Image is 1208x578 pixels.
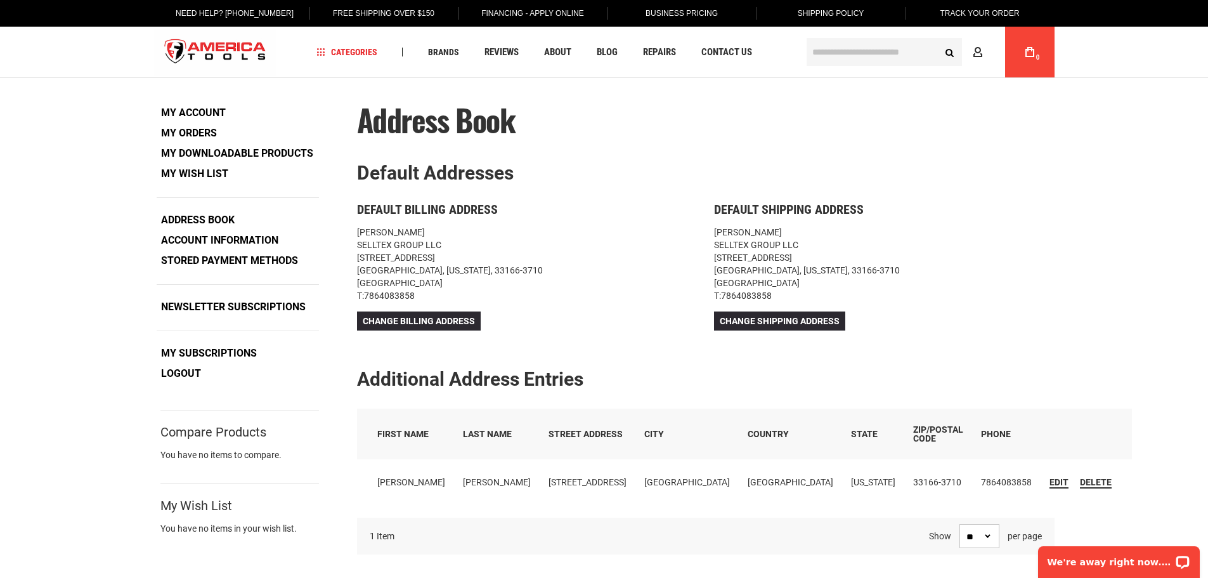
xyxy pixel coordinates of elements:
[938,40,962,64] button: Search
[357,409,454,459] th: First Name
[357,97,516,142] span: Address Book
[157,211,239,230] strong: Address Book
[157,164,233,183] a: My Wish List
[904,459,972,505] td: 33166-3710
[364,291,415,301] a: 7864083858
[972,409,1041,459] th: Phone
[357,368,583,390] strong: Additional Address Entries
[929,531,951,541] strong: Show
[157,144,318,163] a: My Downloadable Products
[597,48,618,57] span: Blog
[160,522,319,535] div: You have no items in your wish list.
[714,202,864,217] span: Default Shipping Address
[157,103,230,122] a: My Account
[454,409,540,459] th: Last Name
[357,459,454,505] td: [PERSON_NAME]
[157,231,283,250] a: Account Information
[160,426,266,438] strong: Compare Products
[842,409,904,459] th: State
[635,459,739,505] td: [GEOGRAPHIC_DATA]
[154,29,277,76] a: store logo
[1018,27,1042,77] a: 0
[1049,477,1068,487] span: Edit
[311,44,383,61] a: Categories
[721,291,772,301] a: 7864083858
[1080,477,1112,487] span: Delete
[157,298,310,317] a: Newsletter Subscriptions
[643,48,676,57] span: Repairs
[739,409,842,459] th: Country
[1030,538,1208,578] iframe: LiveChat chat widget
[484,48,519,57] span: Reviews
[154,29,277,76] img: America Tools
[479,44,524,61] a: Reviews
[157,124,221,143] a: My Orders
[637,44,682,61] a: Repairs
[701,48,752,57] span: Contact Us
[357,202,498,217] span: Default Billing Address
[591,44,623,61] a: Blog
[696,44,758,61] a: Contact Us
[842,459,904,505] td: [US_STATE]
[160,449,319,474] div: You have no items to compare.
[972,459,1041,505] td: 7864083858
[454,459,540,505] td: [PERSON_NAME]
[370,531,394,541] span: 1 Item
[538,44,577,61] a: About
[160,500,232,511] strong: My Wish List
[422,44,465,61] a: Brands
[157,364,205,383] a: Logout
[1036,54,1040,61] span: 0
[357,162,514,184] strong: Default Addresses
[739,459,842,505] td: [GEOGRAPHIC_DATA]
[635,409,739,459] th: City
[1008,531,1042,541] span: per page
[1080,477,1112,489] a: Delete
[428,48,459,56] span: Brands
[720,316,840,326] span: Change Shipping Address
[357,312,481,331] a: Change Billing Address
[714,226,1055,302] address: [PERSON_NAME] SELLTEX GROUP LLC [STREET_ADDRESS] [GEOGRAPHIC_DATA], [US_STATE], 33166-3710 [GEOGR...
[544,48,571,57] span: About
[540,409,635,459] th: Street Address
[316,48,377,56] span: Categories
[157,251,302,270] a: Stored Payment Methods
[157,344,261,363] a: My Subscriptions
[357,226,698,302] address: [PERSON_NAME] SELLTEX GROUP LLC [STREET_ADDRESS] [GEOGRAPHIC_DATA], [US_STATE], 33166-3710 [GEOGR...
[540,459,635,505] td: [STREET_ADDRESS]
[714,312,845,331] a: Change Shipping Address
[798,9,864,18] span: Shipping Policy
[363,316,475,326] span: Change Billing Address
[904,409,972,459] th: Zip/Postal Code
[1049,477,1068,489] a: Edit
